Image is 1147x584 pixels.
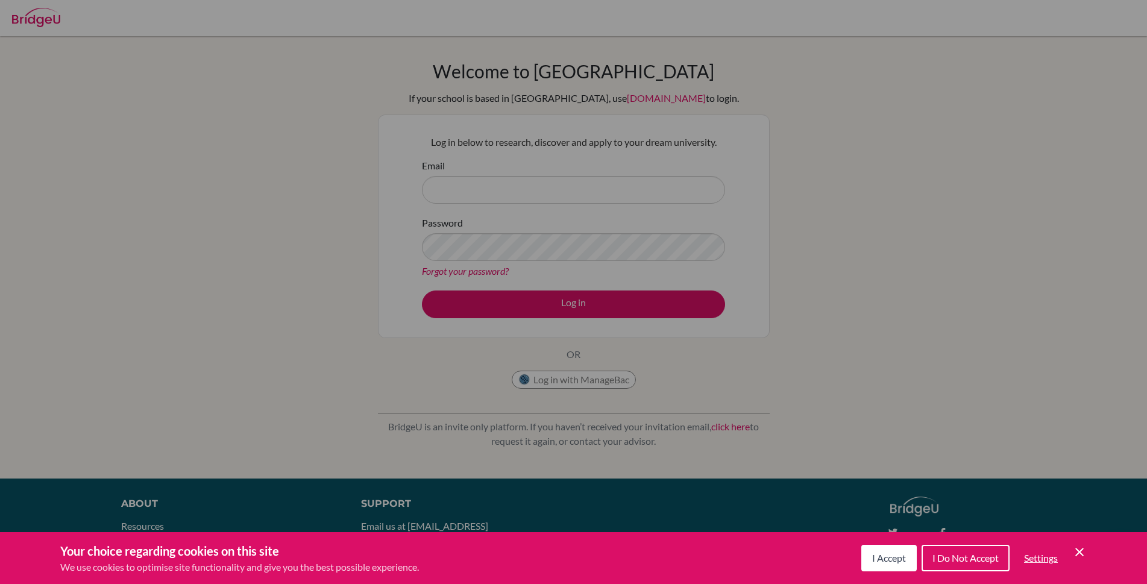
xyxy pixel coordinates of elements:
[1014,546,1067,570] button: Settings
[1072,545,1087,559] button: Save and close
[60,560,419,574] p: We use cookies to optimise site functionality and give you the best possible experience.
[872,552,906,564] span: I Accept
[1024,552,1058,564] span: Settings
[932,552,999,564] span: I Do Not Accept
[861,545,917,571] button: I Accept
[922,545,1010,571] button: I Do Not Accept
[60,542,419,560] h3: Your choice regarding cookies on this site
